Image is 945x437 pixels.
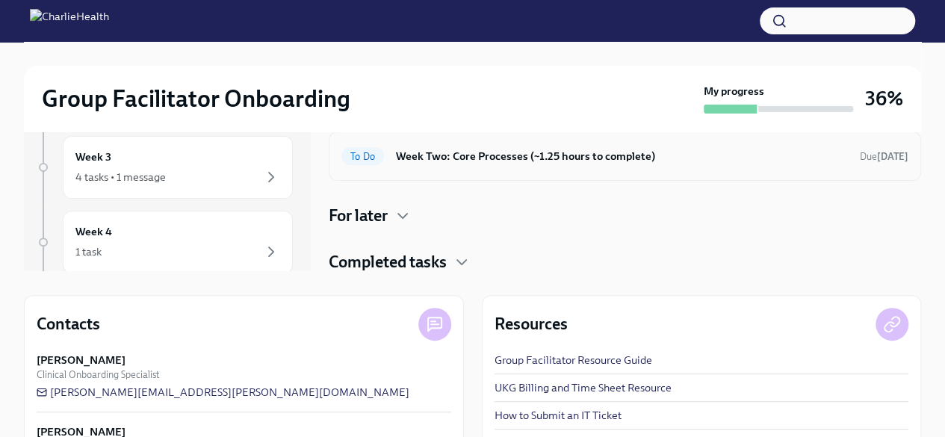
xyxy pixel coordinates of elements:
img: CharlieHealth [30,9,109,33]
h6: Week 3 [75,149,111,165]
h6: Week 4 [75,223,112,240]
h3: 36% [865,85,903,112]
strong: [PERSON_NAME] [37,353,126,368]
h4: Resources [495,313,568,335]
div: 4 tasks • 1 message [75,170,166,185]
a: Week 41 task [36,211,293,273]
strong: [DATE] [877,151,908,162]
span: Due [860,151,908,162]
h4: Contacts [37,313,100,335]
a: Week 34 tasks • 1 message [36,136,293,199]
span: Clinical Onboarding Specialist [37,368,159,382]
a: How to Submit an IT Ticket [495,408,622,423]
div: Completed tasks [329,251,921,273]
h2: Group Facilitator Onboarding [42,84,350,114]
a: [PERSON_NAME][EMAIL_ADDRESS][PERSON_NAME][DOMAIN_NAME] [37,385,409,400]
a: Group Facilitator Resource Guide [495,353,652,368]
a: UKG Billing and Time Sheet Resource [495,380,672,395]
h4: For later [329,205,388,227]
div: For later [329,205,921,227]
a: To DoWeek Two: Core Processes (~1.25 hours to complete)Due[DATE] [341,144,908,168]
h6: Week Two: Core Processes (~1.25 hours to complete) [396,148,848,164]
div: 1 task [75,244,102,259]
h4: Completed tasks [329,251,447,273]
strong: My progress [704,84,764,99]
span: To Do [341,151,384,162]
span: August 25th, 2025 09:00 [860,149,908,164]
